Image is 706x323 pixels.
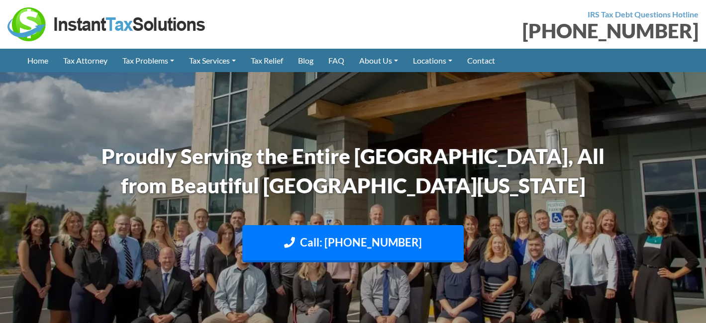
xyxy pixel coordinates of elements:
a: Tax Relief [243,49,291,72]
a: FAQ [321,49,352,72]
a: Instant Tax Solutions Logo [7,18,206,28]
a: Locations [405,49,460,72]
a: Contact [460,49,503,72]
h1: Proudly Serving the Entire [GEOGRAPHIC_DATA], All from Beautiful [GEOGRAPHIC_DATA][US_STATE] [77,142,629,200]
div: [PHONE_NUMBER] [361,21,699,41]
a: Tax Attorney [56,49,115,72]
a: Blog [291,49,321,72]
a: Home [20,49,56,72]
img: Instant Tax Solutions Logo [7,7,206,41]
a: About Us [352,49,405,72]
strong: IRS Tax Debt Questions Hotline [588,9,699,19]
a: Tax Problems [115,49,182,72]
a: Tax Services [182,49,243,72]
a: Call: [PHONE_NUMBER] [242,225,464,262]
